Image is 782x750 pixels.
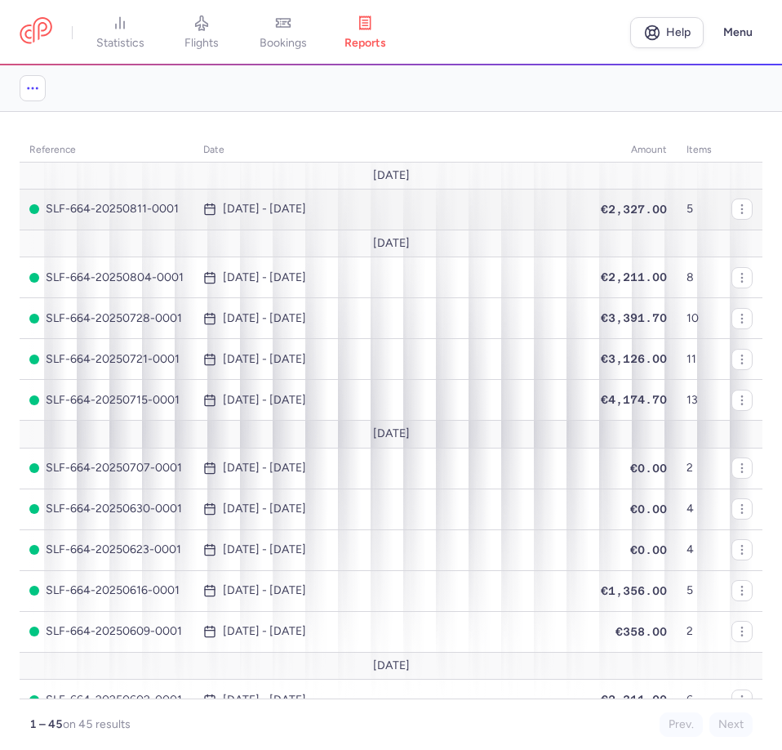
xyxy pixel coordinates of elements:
span: [DATE] [373,169,410,182]
td: 2 [677,448,722,489]
a: CitizenPlane red outlined logo [20,17,52,47]
span: €2,327.00 [601,203,667,216]
span: flights [184,36,219,51]
span: €2,311.00 [601,693,667,706]
span: €358.00 [615,625,667,638]
span: statistics [96,36,144,51]
span: €3,126.00 [601,352,667,365]
span: SLF-664-20250811-0001 [29,203,184,216]
time: [DATE] - [DATE] [223,625,306,638]
button: Menu [713,17,762,48]
span: SLF-664-20250602-0001 [29,694,184,707]
time: [DATE] - [DATE] [223,271,306,284]
span: SLF-664-20250707-0001 [29,462,184,475]
span: on 45 results [63,717,131,731]
span: reports [344,36,386,51]
th: amount [591,138,677,163]
td: 4 [677,529,722,570]
time: [DATE] - [DATE] [223,584,306,597]
span: bookings [260,36,307,51]
time: [DATE] - [DATE] [223,203,306,216]
td: 5 [677,570,722,611]
td: 4 [677,489,722,529]
td: 2 [677,611,722,652]
strong: 1 – 45 [29,717,63,731]
th: items [677,138,722,163]
time: [DATE] - [DATE] [223,353,306,366]
td: 5 [677,189,722,230]
a: reports [324,15,406,51]
span: Help [666,26,691,38]
span: SLF-664-20250804-0001 [29,271,184,284]
time: [DATE] - [DATE] [223,543,306,556]
button: Next [709,712,753,737]
a: flights [161,15,242,51]
a: bookings [242,15,324,51]
span: SLF-664-20250715-0001 [29,394,184,407]
th: reference [20,138,193,163]
span: [DATE] [373,659,410,672]
span: [DATE] [373,237,410,250]
span: €0.00 [630,543,667,556]
span: SLF-664-20250616-0001 [29,584,184,597]
td: 8 [677,257,722,298]
span: SLF-664-20250623-0001 [29,543,184,556]
span: €0.00 [630,462,667,475]
time: [DATE] - [DATE] [223,502,306,516]
th: date [193,138,591,163]
time: [DATE] - [DATE] [223,694,306,707]
span: €2,211.00 [601,270,667,283]
td: 11 [677,339,722,380]
span: SLF-664-20250721-0001 [29,353,184,366]
span: SLF-664-20250609-0001 [29,625,184,638]
span: SLF-664-20250728-0001 [29,312,184,325]
button: Prev. [660,712,703,737]
td: 10 [677,298,722,339]
time: [DATE] - [DATE] [223,312,306,325]
time: [DATE] - [DATE] [223,462,306,475]
span: €1,356.00 [601,584,667,597]
td: 6 [677,680,722,721]
span: €3,391.70 [601,311,667,324]
span: [DATE] [373,427,410,440]
time: [DATE] - [DATE] [223,394,306,407]
a: statistics [79,15,161,51]
span: €0.00 [630,502,667,516]
span: SLF-664-20250630-0001 [29,502,184,516]
a: Help [630,17,704,48]
span: €4,174.70 [601,393,667,406]
td: 13 [677,380,722,421]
